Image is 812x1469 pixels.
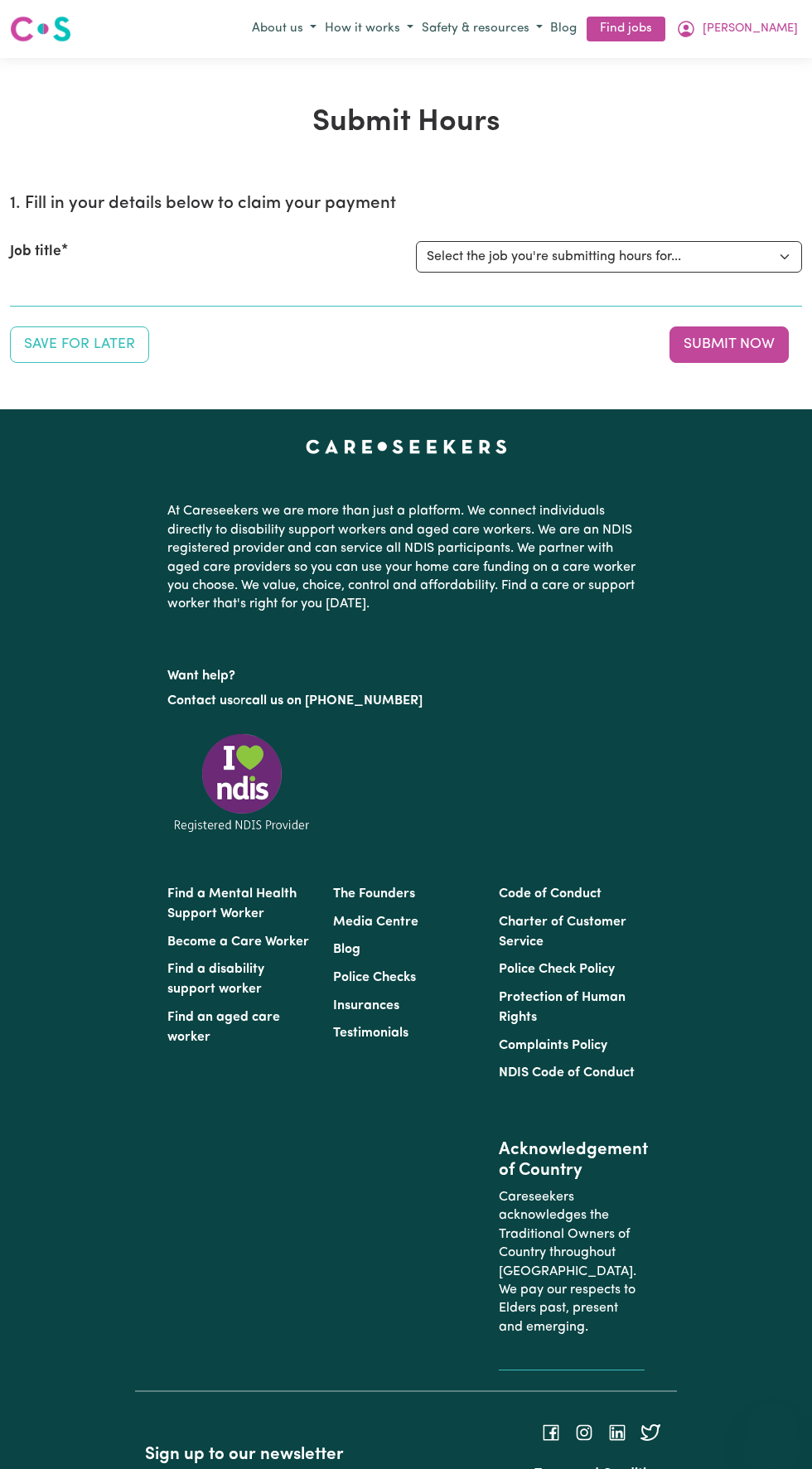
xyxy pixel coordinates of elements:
a: Follow Careseekers on Facebook [541,1426,561,1439]
a: Careseekers home page [306,439,507,452]
img: Careseekers logo [10,14,71,44]
h2: Sign up to our newsletter [145,1445,396,1466]
h2: 1. Fill in your details below to claim your payment [10,194,802,215]
a: Charter of Customer Service [499,916,626,949]
a: Testimonials [333,1027,408,1040]
img: Registered NDIS provider [167,731,317,834]
a: Follow Careseekers on LinkedIn [607,1426,627,1439]
a: Follow Careseekers on Twitter [640,1426,660,1439]
a: NDIS Code of Conduct [499,1066,635,1080]
a: Become a Care Worker [167,935,309,949]
a: Follow Careseekers on Instagram [574,1426,594,1439]
a: Police Check Policy [499,963,615,976]
span: [PERSON_NAME] [703,20,798,38]
p: or [167,685,645,717]
h2: Acknowledgement of Country [499,1140,645,1181]
h1: Submit Hours [10,104,802,141]
button: Save your job report [10,326,149,363]
p: At Careseekers we are more than just a platform. We connect individuals directly to disability su... [167,495,645,620]
a: Complaints Policy [499,1039,607,1052]
a: Blog [333,943,360,956]
button: About us [248,16,321,43]
p: Want help? [167,660,645,685]
iframe: Button to launch messaging window [746,1403,799,1456]
a: Find a disability support worker [167,963,264,996]
p: Careseekers acknowledges the Traditional Owners of Country throughout [GEOGRAPHIC_DATA]. We pay o... [499,1181,645,1343]
a: Careseekers logo [10,10,71,48]
button: My Account [672,15,802,43]
button: How it works [321,16,418,43]
a: Insurances [333,999,399,1012]
a: Protection of Human Rights [499,991,626,1024]
a: Code of Conduct [499,887,602,901]
a: Police Checks [333,971,416,984]
a: Find a Mental Health Support Worker [167,887,297,921]
a: Find jobs [587,17,665,42]
a: Media Centre [333,916,418,929]
button: Safety & resources [418,16,547,43]
a: call us on [PHONE_NUMBER] [245,694,423,708]
a: The Founders [333,887,415,901]
a: Blog [547,17,580,42]
a: Find an aged care worker [167,1011,280,1044]
button: Submit your job report [669,326,789,363]
a: Contact us [167,694,233,708]
label: Job title [10,241,61,263]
